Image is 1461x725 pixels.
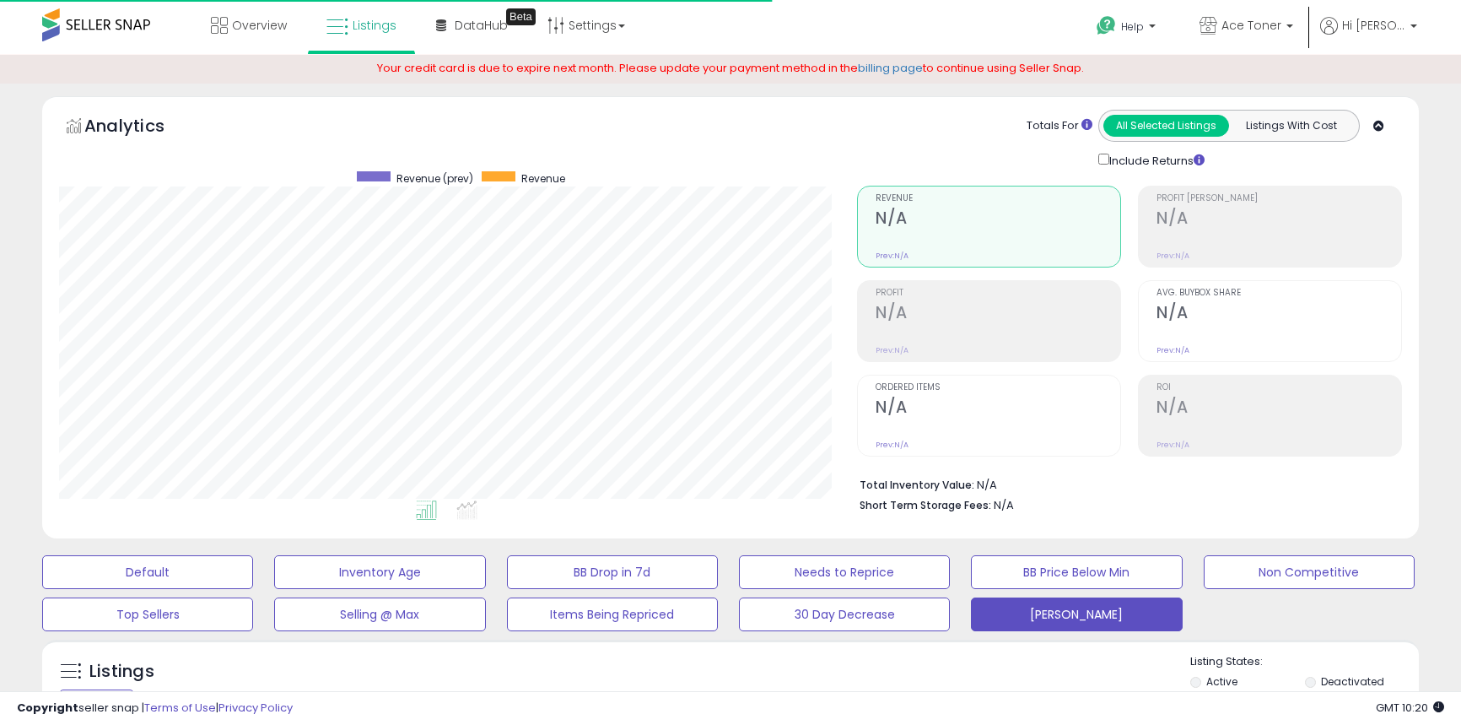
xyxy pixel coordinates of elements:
span: Help [1121,19,1144,34]
div: Tooltip anchor [506,8,536,25]
span: Your credit card is due to expire next month. Please update your payment method in the to continu... [377,60,1084,76]
span: Hi [PERSON_NAME] [1342,17,1405,34]
span: 2025-09-15 10:20 GMT [1376,700,1444,716]
button: Selling @ Max [274,598,485,631]
button: Needs to Reprice [739,555,950,589]
button: Non Competitive [1204,555,1415,589]
a: billing page [858,60,923,76]
label: Deactivated [1321,674,1384,689]
div: Clear All Filters [59,690,134,706]
i: Get Help [1096,15,1117,36]
b: Short Term Storage Fees: [860,498,991,512]
h2: N/A [876,208,1120,231]
a: Privacy Policy [218,700,293,716]
button: 30 Day Decrease [739,598,950,631]
span: Ace Toner [1221,17,1281,34]
span: Revenue [521,171,565,186]
button: Inventory Age [274,555,485,589]
small: Prev: N/A [1156,440,1189,450]
span: ROI [1156,383,1401,392]
h2: N/A [1156,208,1401,231]
a: Help [1083,3,1173,55]
h2: N/A [876,398,1120,420]
button: Top Sellers [42,598,253,631]
li: N/A [860,473,1389,494]
button: BB Price Below Min [971,555,1182,589]
span: Revenue [876,194,1120,203]
small: Prev: N/A [1156,345,1189,355]
span: Listings [353,17,396,34]
h2: N/A [1156,303,1401,326]
span: Overview [232,17,287,34]
p: Listing States: [1190,654,1419,670]
span: Profit [PERSON_NAME] [1156,194,1401,203]
small: Prev: N/A [876,345,908,355]
small: Prev: N/A [1156,251,1189,261]
strong: Copyright [17,700,78,716]
label: Active [1206,674,1237,689]
h2: N/A [1156,398,1401,420]
a: Terms of Use [144,700,216,716]
h2: N/A [876,303,1120,326]
button: All Selected Listings [1103,115,1229,137]
div: Include Returns [1086,150,1225,170]
a: Hi [PERSON_NAME] [1320,17,1417,55]
h5: Analytics [84,114,197,142]
span: Avg. Buybox Share [1156,289,1401,298]
span: Ordered Items [876,383,1120,392]
span: Revenue (prev) [396,171,473,186]
small: Prev: N/A [876,440,908,450]
small: Prev: N/A [876,251,908,261]
button: Listings With Cost [1228,115,1354,137]
div: seller snap | | [17,701,293,717]
button: Items Being Repriced [507,598,718,631]
span: Profit [876,289,1120,298]
span: N/A [994,497,1014,513]
b: Total Inventory Value: [860,478,974,492]
button: BB Drop in 7d [507,555,718,589]
span: DataHub [455,17,508,34]
h5: Listings [89,660,154,684]
div: Totals For [1027,118,1092,134]
button: Default [42,555,253,589]
button: [PERSON_NAME] [971,598,1182,631]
